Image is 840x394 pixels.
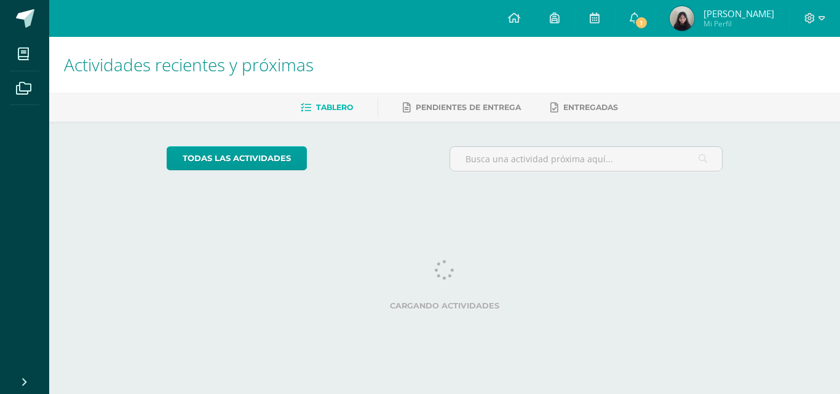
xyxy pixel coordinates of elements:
[670,6,694,31] img: b98dcfdf1e9a445b6df2d552ad5736ea.png
[403,98,521,117] a: Pendientes de entrega
[550,98,618,117] a: Entregadas
[416,103,521,112] span: Pendientes de entrega
[703,18,774,29] span: Mi Perfil
[167,301,723,310] label: Cargando actividades
[635,16,648,30] span: 1
[703,7,774,20] span: [PERSON_NAME]
[167,146,307,170] a: todas las Actividades
[64,53,314,76] span: Actividades recientes y próximas
[450,147,723,171] input: Busca una actividad próxima aquí...
[563,103,618,112] span: Entregadas
[301,98,353,117] a: Tablero
[316,103,353,112] span: Tablero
